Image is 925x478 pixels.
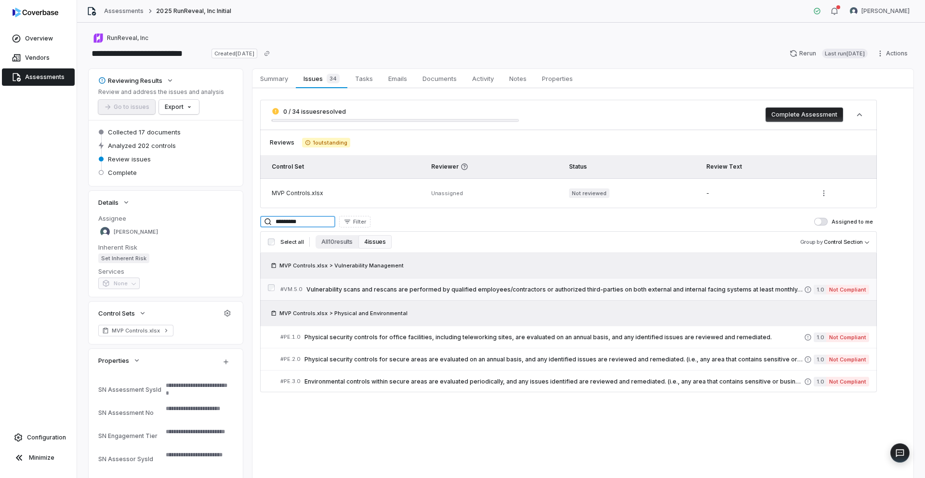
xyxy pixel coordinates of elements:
span: MVP Controls.xlsx > Vulnerability Management [279,262,404,269]
div: MVP Controls.xlsx [272,189,420,197]
span: Not Compliant [826,377,869,386]
button: Actions [873,46,913,61]
button: Details [95,194,133,211]
span: Unassigned [431,190,463,197]
button: RerunLast run[DATE] [784,46,873,61]
img: Samuel Folarin avatar [850,7,858,15]
span: Reviewer [431,163,557,171]
span: Summary [256,72,292,85]
span: [PERSON_NAME] [861,7,910,15]
span: Filter [353,218,366,226]
button: Assigned to me [814,218,828,226]
span: # VM.5.0 [280,286,303,293]
span: Not reviewed [569,188,609,198]
a: Configuration [4,429,73,446]
span: Assessments [25,73,65,81]
input: Select all [268,239,275,245]
span: Reviews [270,139,294,146]
a: Overview [2,30,75,47]
span: Vendors [25,54,50,62]
span: MVP Controls.xlsx [112,327,160,334]
span: Tasks [351,72,377,85]
a: #PE.1.0Physical security controls for office facilities, including teleworking sites, are evaluat... [280,326,869,348]
div: SN Assessor SysId [98,455,162,463]
span: Control Set [272,163,304,170]
span: 34 [327,74,340,83]
span: 1.0 [814,285,826,294]
span: Configuration [27,434,66,441]
span: Issues [300,72,343,85]
span: 2025 RunReveal, Inc Initial [156,7,231,15]
div: - [706,189,805,197]
button: Samuel Folarin avatar[PERSON_NAME] [844,4,915,18]
img: Samuel Folarin avatar [100,227,110,237]
span: Select all [280,239,304,246]
span: Overview [25,35,53,42]
span: Control Sets [98,309,135,318]
span: Minimize [29,454,54,462]
span: Last run [DATE] [822,49,868,58]
span: Status [569,163,587,170]
dt: Inherent Risk [98,243,233,252]
span: Physical security controls for secure areas are evaluated on an annual basis, and any identified ... [304,356,804,363]
span: Complete [108,168,137,177]
span: Not Compliant [826,285,869,294]
span: 1 outstanding [302,138,350,147]
span: # PE.1.0 [280,333,301,341]
button: Copy link [258,45,276,62]
button: Reviewing Results [95,72,177,89]
button: https://runreveal.com/RunReveal, Inc [91,29,151,47]
p: Review and address the issues and analysis [98,88,224,96]
button: Filter [339,216,370,227]
span: Notes [505,72,530,85]
a: Assessments [104,7,144,15]
a: Vendors [2,49,75,66]
span: Details [98,198,119,207]
div: SN Engagement Tier [98,432,162,439]
button: Control Sets [95,305,149,322]
span: 1.0 [814,377,826,386]
span: # PE.3.0 [280,378,301,385]
span: 0 / 34 issues resolved [283,108,346,115]
a: MVP Controls.xlsx [98,325,173,336]
span: Not Compliant [826,332,869,342]
span: Group by [800,239,823,245]
dt: Services [98,267,233,276]
span: Analyzed 202 controls [108,141,176,150]
a: #PE.3.0Environmental controls within secure areas are evaluated periodically, and any issues iden... [280,371,869,392]
div: Reviewing Results [98,76,162,85]
span: Review issues [108,155,151,163]
span: # PE.2.0 [280,356,301,363]
button: Export [159,100,199,114]
button: Properties [95,352,144,369]
span: Created [DATE] [211,49,257,58]
span: Documents [419,72,461,85]
span: Activity [468,72,498,85]
a: #PE.2.0Physical security controls for secure areas are evaluated on an annual basis, and any iden... [280,348,869,370]
span: MVP Controls.xlsx > Physical and Environmental [279,309,408,317]
span: Emails [384,72,411,85]
dt: Assignee [98,214,233,223]
span: RunReveal, Inc [107,34,148,42]
button: Complete Assessment [766,107,843,122]
button: Minimize [4,448,73,467]
div: SN Assessment No [98,409,162,416]
label: Assigned to me [814,218,873,226]
a: Assessments [2,68,75,86]
span: Collected 17 documents [108,128,181,136]
span: Physical security controls for office facilities, including teleworking sites, are evaluated on a... [304,333,804,341]
span: Environmental controls within secure areas are evaluated periodically, and any issues identified ... [304,378,804,385]
span: Not Compliant [826,355,869,364]
img: logo-D7KZi-bG.svg [13,8,58,17]
span: 1.0 [814,355,826,364]
span: Properties [538,72,577,85]
div: SN Assessment SysId [98,386,162,393]
a: #VM.5.0Vulnerability scans and rescans are performed by qualified employees/contractors or author... [280,279,869,300]
span: Properties [98,356,129,365]
span: Review Text [706,163,742,170]
span: [PERSON_NAME] [114,228,158,236]
span: 1.0 [814,332,826,342]
button: All 10 results [316,235,358,249]
button: 4 issues [358,235,391,249]
span: Set Inherent Risk [98,253,149,263]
